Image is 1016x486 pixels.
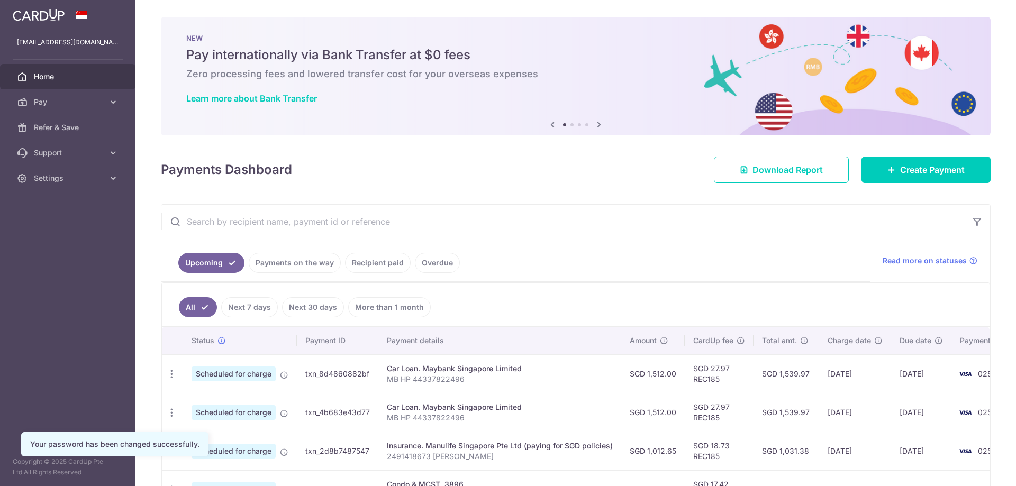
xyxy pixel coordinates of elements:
span: Settings [34,173,104,184]
td: SGD 1,512.00 [621,354,685,393]
td: [DATE] [819,393,891,432]
span: Due date [900,335,931,346]
input: Search by recipient name, payment id or reference [161,205,965,239]
span: Scheduled for charge [192,405,276,420]
td: SGD 1,512.00 [621,393,685,432]
a: Overdue [415,253,460,273]
td: SGD 18.73 REC185 [685,432,754,470]
td: SGD 1,539.97 [754,354,819,393]
span: Scheduled for charge [192,444,276,459]
span: Home [34,71,104,82]
a: Read more on statuses [883,255,977,266]
div: Insurance. Manulife Singapore Pte Ltd (paying for SGD policies) [387,441,613,451]
td: txn_2d8b7487547 [297,432,378,470]
h5: Pay internationally via Bank Transfer at $0 fees [186,47,965,63]
p: MB HP 44337822496 [387,412,613,423]
span: Scheduled for charge [192,366,276,381]
td: txn_4b683e43d77 [297,393,378,432]
span: CardUp fee [693,335,733,346]
div: Your password has been changed successfully. [30,439,199,450]
div: Car Loan. Maybank Singapore Limited [387,402,613,412]
span: Support [34,148,104,158]
a: Next 30 days [282,297,344,317]
img: Bank Card [955,368,976,380]
td: txn_8d4860882bf [297,354,378,393]
h6: Zero processing fees and lowered transfer cost for your overseas expenses [186,68,965,80]
span: Create Payment [900,163,965,176]
span: Charge date [828,335,871,346]
a: Recipient paid [345,253,411,273]
img: CardUp [13,8,65,21]
span: Refer & Save [34,122,104,133]
p: 2491418673 [PERSON_NAME] [387,451,613,462]
h4: Payments Dashboard [161,160,292,179]
a: Upcoming [178,253,244,273]
p: NEW [186,34,965,42]
span: 0251 [978,446,995,455]
span: 0251 [978,408,995,417]
a: Download Report [714,157,849,183]
td: [DATE] [819,432,891,470]
span: Status [192,335,214,346]
th: Payment details [378,327,621,354]
td: [DATE] [891,354,951,393]
div: Car Loan. Maybank Singapore Limited [387,363,613,374]
span: Read more on statuses [883,255,967,266]
a: More than 1 month [348,297,431,317]
span: Total amt. [762,335,797,346]
td: [DATE] [819,354,891,393]
img: Bank transfer banner [161,17,991,135]
p: MB HP 44337822496 [387,374,613,384]
span: Pay [34,97,104,107]
td: SGD 27.97 REC185 [685,393,754,432]
p: [EMAIL_ADDRESS][DOMAIN_NAME] [17,37,119,48]
td: [DATE] [891,393,951,432]
span: Download Report [752,163,823,176]
a: Learn more about Bank Transfer [186,93,317,104]
img: Bank Card [955,445,976,457]
td: SGD 1,031.38 [754,432,819,470]
td: SGD 1,539.97 [754,393,819,432]
th: Payment ID [297,327,378,354]
a: All [179,297,217,317]
td: SGD 27.97 REC185 [685,354,754,393]
td: SGD 1,012.65 [621,432,685,470]
td: [DATE] [891,432,951,470]
span: 0251 [978,369,995,378]
span: Amount [630,335,657,346]
a: Next 7 days [221,297,278,317]
a: Payments on the way [249,253,341,273]
img: Bank Card [955,406,976,419]
a: Create Payment [861,157,991,183]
